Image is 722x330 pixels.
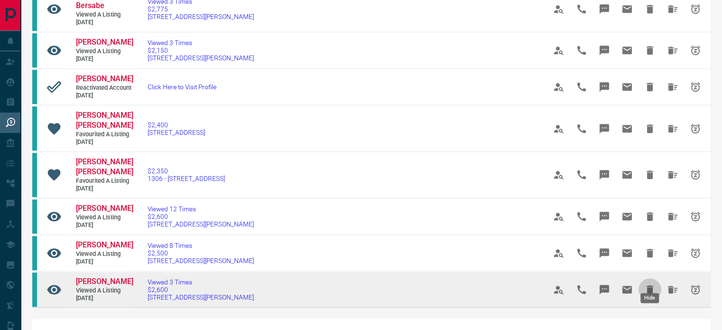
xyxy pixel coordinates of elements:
[76,19,133,27] span: [DATE]
[148,5,254,13] span: $2,775
[148,242,254,264] a: Viewed 8 Times$2,500[STREET_ADDRESS][PERSON_NAME]
[148,39,254,47] span: Viewed 3 Times
[547,75,570,98] span: View Profile
[76,221,133,229] span: [DATE]
[32,236,37,270] div: condos.ca
[76,55,133,63] span: [DATE]
[76,74,133,83] span: [PERSON_NAME]
[148,129,205,136] span: [STREET_ADDRESS]
[638,163,661,186] span: Hide
[148,286,254,293] span: $2,600
[76,84,133,92] span: Reactivated Account
[76,240,133,249] span: [PERSON_NAME]
[148,278,254,301] a: Viewed 3 Times$2,600[STREET_ADDRESS][PERSON_NAME]
[76,287,133,295] span: Viewed a Listing
[570,117,593,140] span: Call
[570,39,593,62] span: Call
[570,278,593,301] span: Call
[661,242,684,264] span: Hide All from Jasmine K
[570,205,593,228] span: Call
[684,278,707,301] span: Snooze
[76,157,133,177] a: [PERSON_NAME] [PERSON_NAME]
[684,163,707,186] span: Snooze
[638,75,661,98] span: Hide
[148,220,254,228] span: [STREET_ADDRESS][PERSON_NAME]
[76,111,133,131] a: [PERSON_NAME] [PERSON_NAME]
[76,138,133,146] span: [DATE]
[640,293,659,303] div: Hide
[661,163,684,186] span: Hide All from Melissa Mel
[570,75,593,98] span: Call
[148,47,254,54] span: $2,150
[593,39,616,62] span: Message
[547,163,570,186] span: View Profile
[148,249,254,257] span: $2,500
[547,117,570,140] span: View Profile
[76,92,133,100] span: [DATE]
[684,75,707,98] span: Snooze
[593,242,616,264] span: Message
[638,242,661,264] span: Hide
[593,205,616,228] span: Message
[32,153,37,197] div: condos.ca
[32,33,37,67] div: condos.ca
[684,242,707,264] span: Snooze
[148,121,205,129] span: $2,400
[638,278,661,301] span: Hide
[76,11,133,19] span: Viewed a Listing
[661,278,684,301] span: Hide All from Jasmine K
[148,205,254,213] span: Viewed 12 Times
[547,205,570,228] span: View Profile
[593,117,616,140] span: Message
[148,54,254,62] span: [STREET_ADDRESS][PERSON_NAME]
[76,177,133,185] span: Favourited a Listing
[148,293,254,301] span: [STREET_ADDRESS][PERSON_NAME]
[76,111,133,130] span: [PERSON_NAME] [PERSON_NAME]
[148,39,254,62] a: Viewed 3 Times$2,150[STREET_ADDRESS][PERSON_NAME]
[76,131,133,139] span: Favourited a Listing
[148,257,254,264] span: [STREET_ADDRESS][PERSON_NAME]
[76,47,133,56] span: Viewed a Listing
[76,38,133,47] a: [PERSON_NAME]
[76,277,133,287] a: [PERSON_NAME]
[76,204,133,214] a: [PERSON_NAME]
[570,163,593,186] span: Call
[148,242,254,249] span: Viewed 8 Times
[616,39,638,62] span: Email
[638,39,661,62] span: Hide
[148,83,216,91] a: Click Here to Visit Profile
[148,205,254,228] a: Viewed 12 Times$2,600[STREET_ADDRESS][PERSON_NAME]
[76,157,133,176] span: [PERSON_NAME] [PERSON_NAME]
[684,205,707,228] span: Snooze
[148,213,254,220] span: $2,600
[570,242,593,264] span: Call
[76,258,133,266] span: [DATE]
[661,75,684,98] span: Hide All from Marc Rizkalla
[616,278,638,301] span: Email
[616,163,638,186] span: Email
[148,121,205,136] a: $2,400[STREET_ADDRESS]
[616,242,638,264] span: Email
[148,167,225,182] a: $2,3501306 - [STREET_ADDRESS]
[661,117,684,140] span: Hide All from Melissa Mel
[547,242,570,264] span: View Profile
[547,39,570,62] span: View Profile
[593,278,616,301] span: Message
[616,117,638,140] span: Email
[76,74,133,84] a: [PERSON_NAME]
[148,13,254,20] span: [STREET_ADDRESS][PERSON_NAME]
[684,117,707,140] span: Snooze
[76,277,133,286] span: [PERSON_NAME]
[148,167,225,175] span: $2,350
[32,199,37,234] div: condos.ca
[638,117,661,140] span: Hide
[32,273,37,307] div: condos.ca
[593,75,616,98] span: Message
[638,205,661,228] span: Hide
[76,204,133,213] span: [PERSON_NAME]
[661,205,684,228] span: Hide All from Jasmine K
[661,39,684,62] span: Hide All from Margaret Marsilla
[32,70,37,104] div: condos.ca
[547,278,570,301] span: View Profile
